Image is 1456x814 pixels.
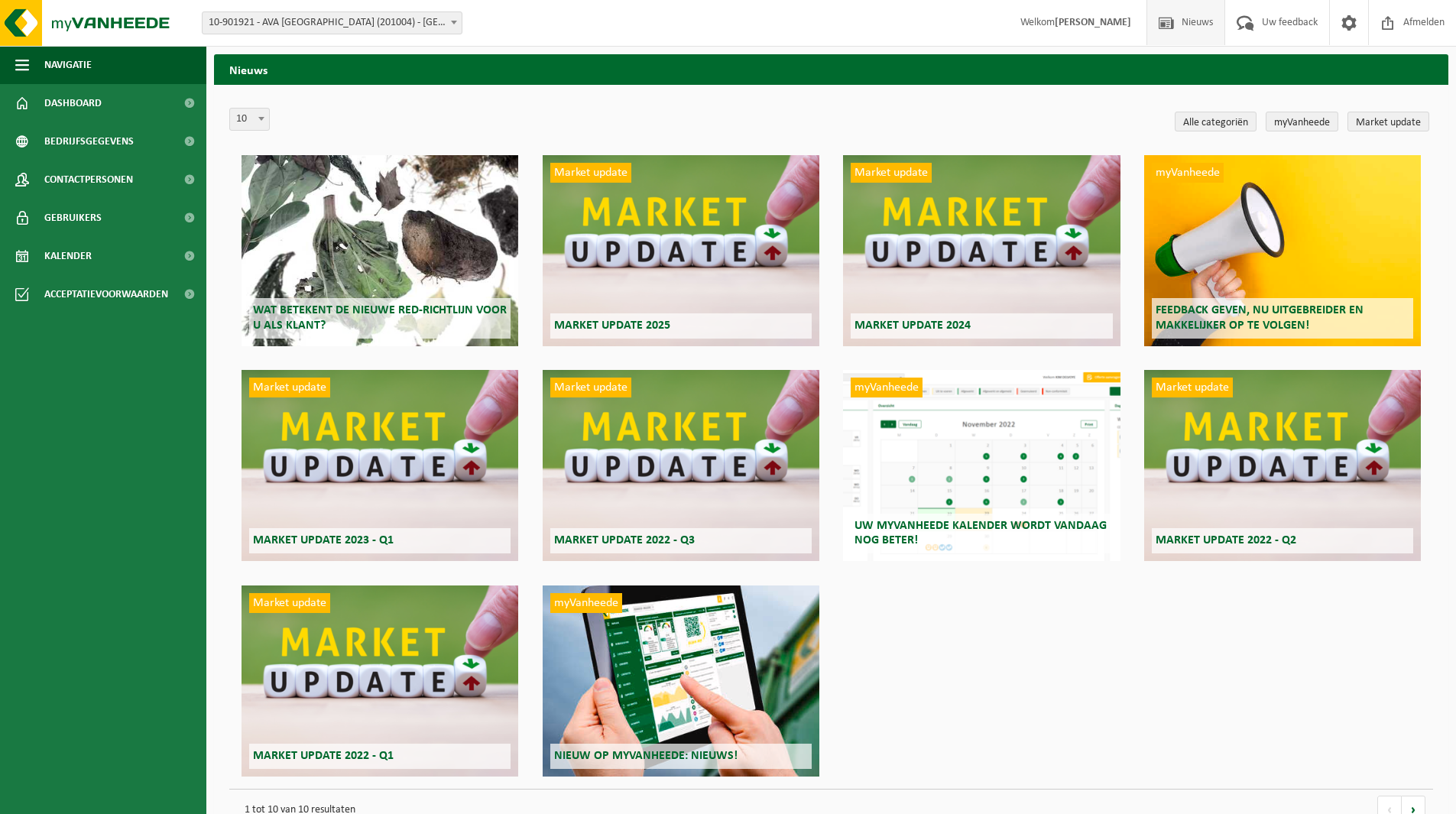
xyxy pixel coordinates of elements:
[1156,304,1364,331] span: Feedback geven, nu uitgebreider en makkelijker op te volgen!
[550,593,622,613] span: myVanheede
[202,11,462,34] span: 10-901921 - AVA ANTWERPEN (201004) - ANTWERPEN
[44,275,168,313] span: Acceptatievoorwaarden
[242,370,518,561] a: Market update Market update 2023 - Q1
[543,155,819,346] a: Market update Market update 2025
[44,46,92,84] span: Navigatie
[554,534,695,546] span: Market update 2022 - Q3
[203,12,462,34] span: 10-901921 - AVA ANTWERPEN (201004) - ANTWERPEN
[44,237,92,275] span: Kalender
[214,54,1448,84] h2: Nieuws
[44,199,102,237] span: Gebruikers
[843,155,1120,346] a: Market update Market update 2024
[843,370,1120,561] a: myVanheede Uw myVanheede kalender wordt vandaag nog beter!
[253,534,394,546] span: Market update 2023 - Q1
[229,108,270,131] span: 10
[554,319,670,332] span: Market update 2025
[1055,17,1131,28] strong: [PERSON_NAME]
[543,585,819,777] a: myVanheede Nieuw op myVanheede: Nieuws!
[1152,378,1233,397] span: Market update
[44,122,134,161] span: Bedrijfsgegevens
[1175,112,1257,131] a: Alle categoriën
[249,593,330,613] span: Market update
[854,319,971,332] span: Market update 2024
[44,161,133,199] span: Contactpersonen
[1152,163,1224,183] span: myVanheede
[249,378,330,397] span: Market update
[854,520,1107,546] span: Uw myVanheede kalender wordt vandaag nog beter!
[543,370,819,561] a: Market update Market update 2022 - Q3
[554,750,738,762] span: Nieuw op myVanheede: Nieuws!
[1266,112,1338,131] a: myVanheede
[253,750,394,762] span: Market update 2022 - Q1
[550,378,631,397] span: Market update
[851,163,932,183] span: Market update
[550,163,631,183] span: Market update
[1144,155,1421,346] a: myVanheede Feedback geven, nu uitgebreider en makkelijker op te volgen!
[851,378,923,397] span: myVanheede
[1347,112,1429,131] a: Market update
[242,585,518,777] a: Market update Market update 2022 - Q1
[253,304,507,331] span: Wat betekent de nieuwe RED-richtlijn voor u als klant?
[242,155,518,346] a: Wat betekent de nieuwe RED-richtlijn voor u als klant?
[1156,534,1296,546] span: Market update 2022 - Q2
[44,84,102,122] span: Dashboard
[1144,370,1421,561] a: Market update Market update 2022 - Q2
[230,109,269,130] span: 10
